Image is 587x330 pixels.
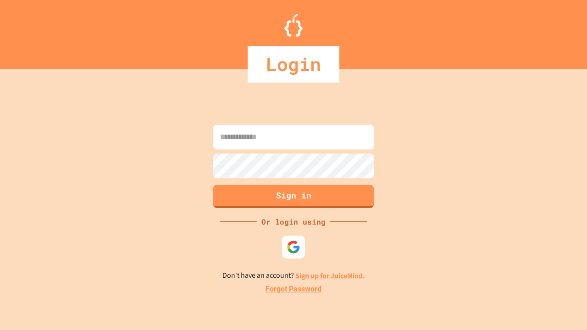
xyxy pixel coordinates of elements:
[266,284,321,295] a: Forgot Password
[248,46,339,82] div: Login
[257,216,330,227] div: Or login using
[287,240,300,254] img: google-icon.svg
[222,270,365,281] p: Don't have an account?
[213,185,374,208] button: Sign in
[295,271,365,280] a: Sign up for JuiceMind.
[284,14,303,37] img: Logo.svg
